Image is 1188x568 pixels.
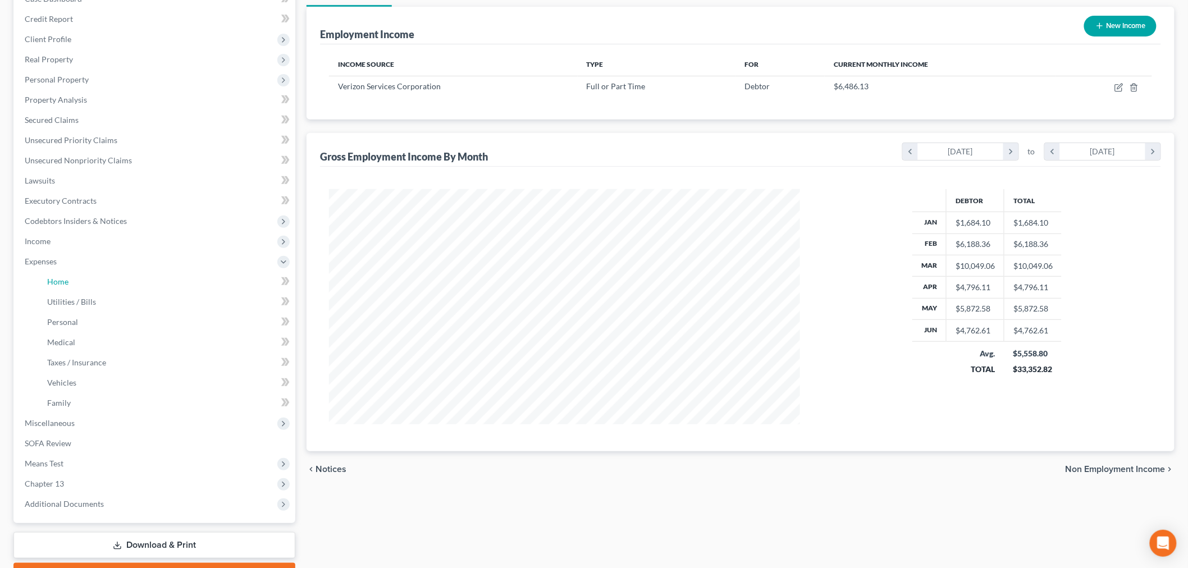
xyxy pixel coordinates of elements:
[947,189,1004,212] th: Debtor
[25,196,97,205] span: Executory Contracts
[338,60,394,68] span: Income Source
[1013,348,1053,359] div: $5,558.80
[1004,277,1062,298] td: $4,796.11
[1066,465,1175,474] button: Non Employment Income chevron_right
[25,115,79,125] span: Secured Claims
[1166,465,1175,474] i: chevron_right
[912,320,947,341] th: Jun
[38,373,295,393] a: Vehicles
[25,459,63,468] span: Means Test
[320,150,488,163] div: Gross Employment Income By Month
[1004,233,1062,255] td: $6,188.36
[956,364,995,375] div: TOTAL
[25,155,132,165] span: Unsecured Nonpriority Claims
[1045,143,1060,160] i: chevron_left
[38,272,295,292] a: Home
[956,239,995,250] div: $6,188.36
[47,358,106,367] span: Taxes / Insurance
[1004,320,1062,341] td: $4,762.61
[956,325,995,336] div: $4,762.61
[47,337,75,347] span: Medical
[25,75,89,84] span: Personal Property
[918,143,1004,160] div: [DATE]
[16,150,295,171] a: Unsecured Nonpriority Claims
[16,110,295,130] a: Secured Claims
[25,95,87,104] span: Property Analysis
[1003,143,1018,160] i: chevron_right
[1084,16,1157,36] button: New Income
[47,277,68,286] span: Home
[1004,255,1062,276] td: $10,049.06
[16,171,295,191] a: Lawsuits
[956,348,995,359] div: Avg.
[25,176,55,185] span: Lawsuits
[903,143,918,160] i: chevron_left
[320,28,414,41] div: Employment Income
[1028,146,1035,157] span: to
[1145,143,1160,160] i: chevron_right
[1004,189,1062,212] th: Total
[956,260,995,272] div: $10,049.06
[25,54,73,64] span: Real Property
[25,438,71,448] span: SOFA Review
[16,130,295,150] a: Unsecured Priority Claims
[834,60,928,68] span: Current Monthly Income
[47,317,78,327] span: Personal
[25,479,64,488] span: Chapter 13
[38,352,295,373] a: Taxes / Insurance
[25,236,51,246] span: Income
[316,465,346,474] span: Notices
[16,90,295,110] a: Property Analysis
[912,255,947,276] th: Mar
[307,465,346,474] button: chevron_left Notices
[16,433,295,454] a: SOFA Review
[16,191,295,211] a: Executory Contracts
[47,297,96,306] span: Utilities / Bills
[338,81,441,91] span: Verizon Services Corporation
[47,398,71,407] span: Family
[307,465,316,474] i: chevron_left
[1060,143,1146,160] div: [DATE]
[912,233,947,255] th: Feb
[38,292,295,312] a: Utilities / Bills
[38,312,295,332] a: Personal
[745,60,759,68] span: For
[25,418,75,428] span: Miscellaneous
[47,378,76,387] span: Vehicles
[587,60,604,68] span: Type
[13,532,295,558] a: Download & Print
[25,34,71,44] span: Client Profile
[25,256,57,266] span: Expenses
[834,81,869,91] span: $6,486.13
[1013,364,1053,375] div: $33,352.82
[1066,465,1166,474] span: Non Employment Income
[912,298,947,319] th: May
[1150,530,1177,557] div: Open Intercom Messenger
[25,14,73,24] span: Credit Report
[956,303,995,314] div: $5,872.58
[912,212,947,233] th: Jan
[38,332,295,352] a: Medical
[1004,298,1062,319] td: $5,872.58
[745,81,770,91] span: Debtor
[25,216,127,226] span: Codebtors Insiders & Notices
[956,217,995,228] div: $1,684.10
[38,393,295,413] a: Family
[25,499,104,509] span: Additional Documents
[956,282,995,293] div: $4,796.11
[1004,212,1062,233] td: $1,684.10
[16,9,295,29] a: Credit Report
[25,135,117,145] span: Unsecured Priority Claims
[912,277,947,298] th: Apr
[587,81,646,91] span: Full or Part Time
